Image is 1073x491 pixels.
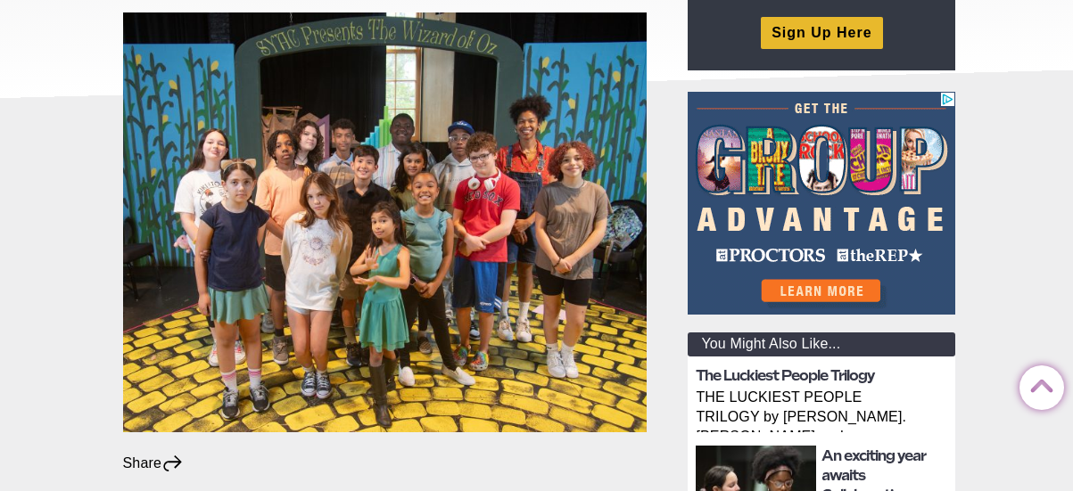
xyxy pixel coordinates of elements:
[688,332,955,356] div: You Might Also Like...
[123,454,185,473] div: Share
[1019,366,1055,402] a: Back to Top
[761,17,882,48] a: Sign Up Here
[688,92,955,315] iframe: Advertisement
[696,367,874,384] a: The Luckiest People Trilogy
[696,388,950,432] p: THE LUCKIEST PEOPLE TRILOGY by [PERSON_NAME]. [PERSON_NAME] and [PERSON_NAME] have it all: a wond...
